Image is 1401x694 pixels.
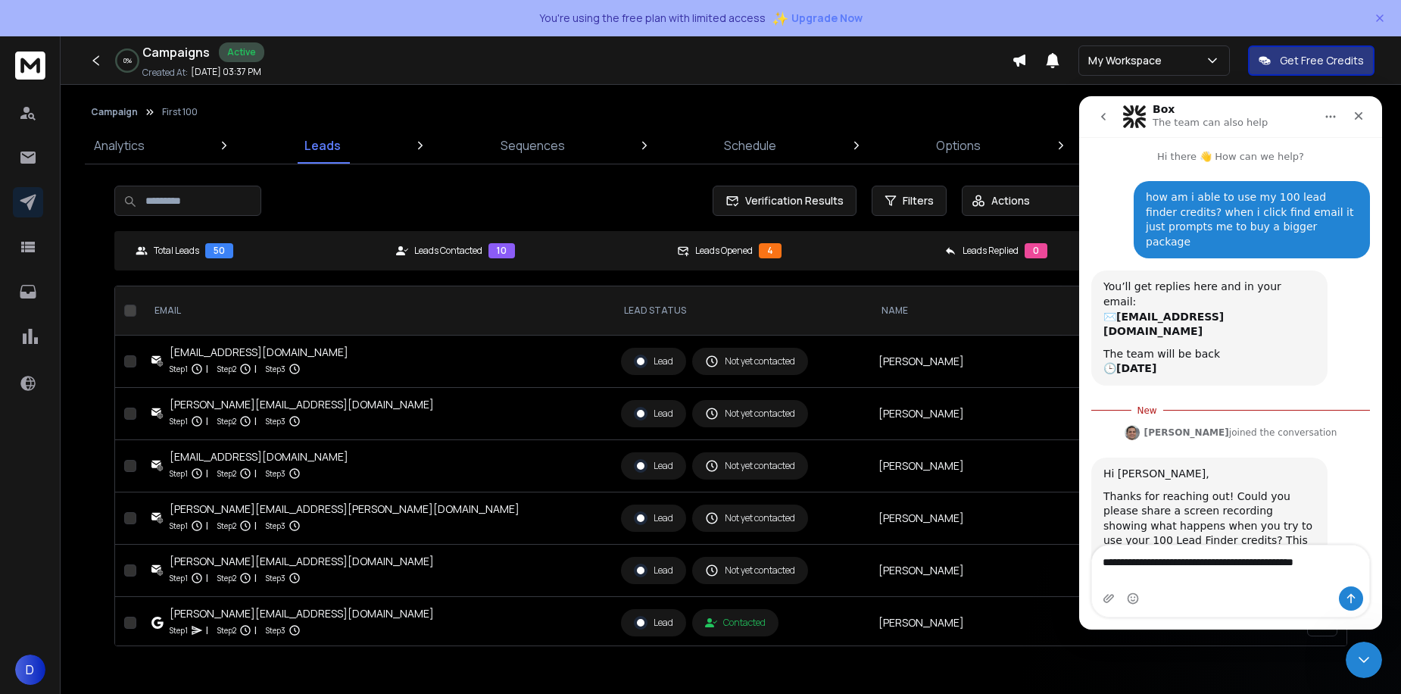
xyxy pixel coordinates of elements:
[266,466,286,481] p: Step 3
[705,617,766,629] div: Contacted
[142,67,188,79] p: Created At:
[869,440,1092,492] td: [PERSON_NAME]
[1248,45,1374,76] button: Get Free Credits
[634,355,673,368] div: Lead
[15,655,45,685] button: D
[170,449,348,464] div: [EMAIL_ADDRESS][DOMAIN_NAME]
[634,511,673,525] div: Lead
[170,554,434,569] div: [PERSON_NAME][EMAIL_ADDRESS][DOMAIN_NAME]
[501,136,565,155] p: Sequences
[991,193,1030,208] p: Actions
[634,407,673,420] div: Lead
[217,571,236,586] p: Step 2
[634,459,673,473] div: Lead
[170,397,434,412] div: [PERSON_NAME][EMAIL_ADDRESS][DOMAIN_NAME]
[705,407,795,420] div: Not yet contacted
[254,518,257,533] p: |
[154,245,199,257] p: Total Leads
[217,518,236,533] p: Step 2
[869,545,1092,597] td: [PERSON_NAME]
[254,623,257,638] p: |
[869,388,1092,440] td: [PERSON_NAME]
[1088,53,1168,68] p: My Workspace
[219,42,264,62] div: Active
[963,245,1019,257] p: Leads Replied
[206,518,208,533] p: |
[869,336,1092,388] td: [PERSON_NAME]
[705,564,795,577] div: Not yet contacted
[217,623,236,638] p: Step 2
[705,355,795,368] div: Not yet contacted
[724,136,776,155] p: Schedule
[539,11,766,26] p: You're using the free plan with limited access
[170,606,434,621] div: [PERSON_NAME][EMAIL_ADDRESS][DOMAIN_NAME]
[254,571,257,586] p: |
[205,243,233,258] div: 50
[705,511,795,525] div: Not yet contacted
[170,414,188,429] p: Step 1
[217,414,236,429] p: Step 2
[715,127,785,164] a: Schedule
[170,571,188,586] p: Step 1
[295,127,350,164] a: Leads
[266,414,286,429] p: Step 3
[170,345,348,360] div: [EMAIL_ADDRESS][DOMAIN_NAME]
[491,127,574,164] a: Sequences
[266,623,286,638] p: Step 3
[869,492,1092,545] td: [PERSON_NAME]
[206,466,208,481] p: |
[206,571,208,586] p: |
[1346,642,1382,678] iframe: Intercom live chat
[266,518,286,533] p: Step 3
[170,502,520,517] div: [PERSON_NAME][EMAIL_ADDRESS][PERSON_NAME][DOMAIN_NAME]
[254,361,257,377] p: |
[206,414,208,429] p: |
[927,127,990,164] a: Options
[94,136,145,155] p: Analytics
[85,127,154,164] a: Analytics
[142,43,210,61] h1: Campaigns
[713,186,857,216] button: Verification Results
[254,414,257,429] p: |
[791,11,863,26] span: Upgrade Now
[869,597,1092,649] td: [PERSON_NAME]
[772,8,788,29] span: ✨
[869,286,1092,336] th: NAME
[1025,243,1047,258] div: 0
[170,361,188,377] p: Step 1
[170,518,188,533] p: Step 1
[612,286,869,336] th: LEAD STATUS
[91,106,138,118] button: Campaign
[705,459,795,473] div: Not yet contacted
[123,56,132,65] p: 0 %
[1280,53,1364,68] p: Get Free Credits
[936,136,981,155] p: Options
[217,466,236,481] p: Step 2
[206,361,208,377] p: |
[1079,96,1382,630] iframe: Intercom live chat
[266,361,286,377] p: Step 3
[772,3,863,33] button: ✨Upgrade Now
